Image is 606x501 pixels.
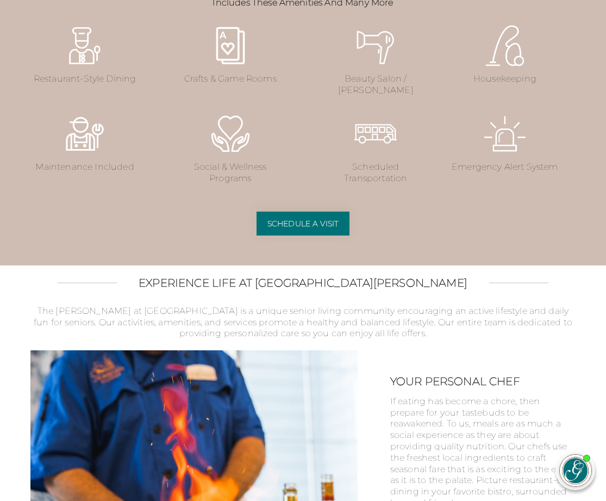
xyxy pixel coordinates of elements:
[451,162,560,173] p: Emergency Alert System
[354,112,397,156] img: Scheduled Transportation
[176,162,285,184] p: Social & Wellness Programs
[560,455,591,486] img: avatar
[321,73,430,96] p: Beauty Salon / [PERSON_NAME]
[30,162,140,173] p: Maintenance Included
[390,375,576,388] h2: YOUR PERSONAL CHEF
[63,112,107,156] img: Maintenance Included
[354,24,397,67] img: Beauty Salon / Barber
[209,112,252,156] img: Social & Wellness Programs
[321,162,430,184] p: Scheduled Transportation
[139,276,467,289] h2: Experience Life at [GEOGRAPHIC_DATA][PERSON_NAME]
[209,24,252,67] img: Crafts & Game Rooms
[176,73,285,85] p: Crafts & Game Rooms
[63,24,107,67] img: Restaurant-Style Dining
[451,73,560,85] p: Housekeeping
[391,208,595,440] iframe: iframe
[257,212,350,236] a: Schedule a Visit
[483,112,527,156] img: Emergency Alert System
[30,73,140,85] p: Restaurant-Style Dining
[483,24,527,67] img: Housekeeping
[30,306,576,339] p: The [PERSON_NAME] at [GEOGRAPHIC_DATA] is a unique senior living community encouraging an active ...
